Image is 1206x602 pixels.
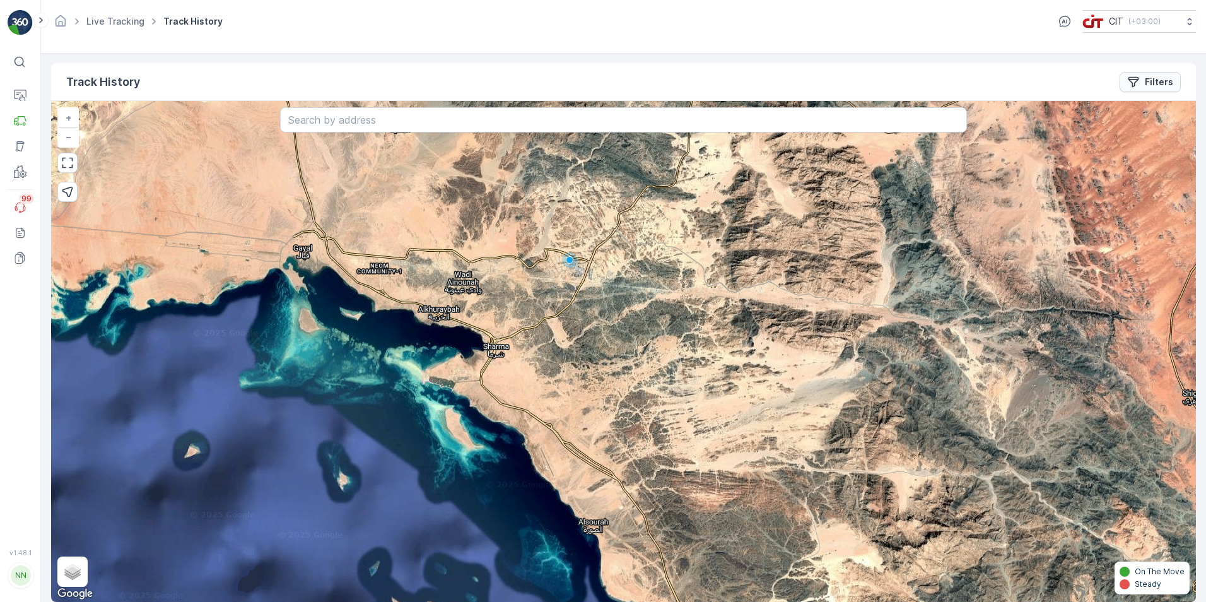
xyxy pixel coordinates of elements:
[66,112,71,123] span: +
[1128,16,1161,27] p: ( +03:00 )
[8,559,33,592] button: NN
[54,19,67,30] a: Homepage
[86,16,144,27] a: Live Tracking
[8,195,33,220] a: 99
[1135,567,1185,577] p: On The Move
[161,15,225,28] span: Track History
[1082,15,1104,28] img: cit-logo_pOk6rL0.png
[280,107,967,133] input: Search by address
[8,10,33,35] img: logo
[21,194,32,204] p: 99
[66,131,72,142] span: −
[1145,76,1173,88] p: Filters
[1109,15,1123,28] p: CIT
[66,73,140,91] p: Track History
[11,565,31,586] div: NN
[1082,10,1196,33] button: CIT(+03:00)
[54,586,96,602] img: Google
[1135,579,1161,589] p: Steady
[1120,72,1181,92] button: Filters
[8,549,33,557] span: v 1.48.1
[59,558,86,586] a: Layers
[59,127,78,146] a: Zoom Out
[59,109,78,127] a: Zoom In
[54,586,96,602] a: Open this area in Google Maps (opens a new window)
